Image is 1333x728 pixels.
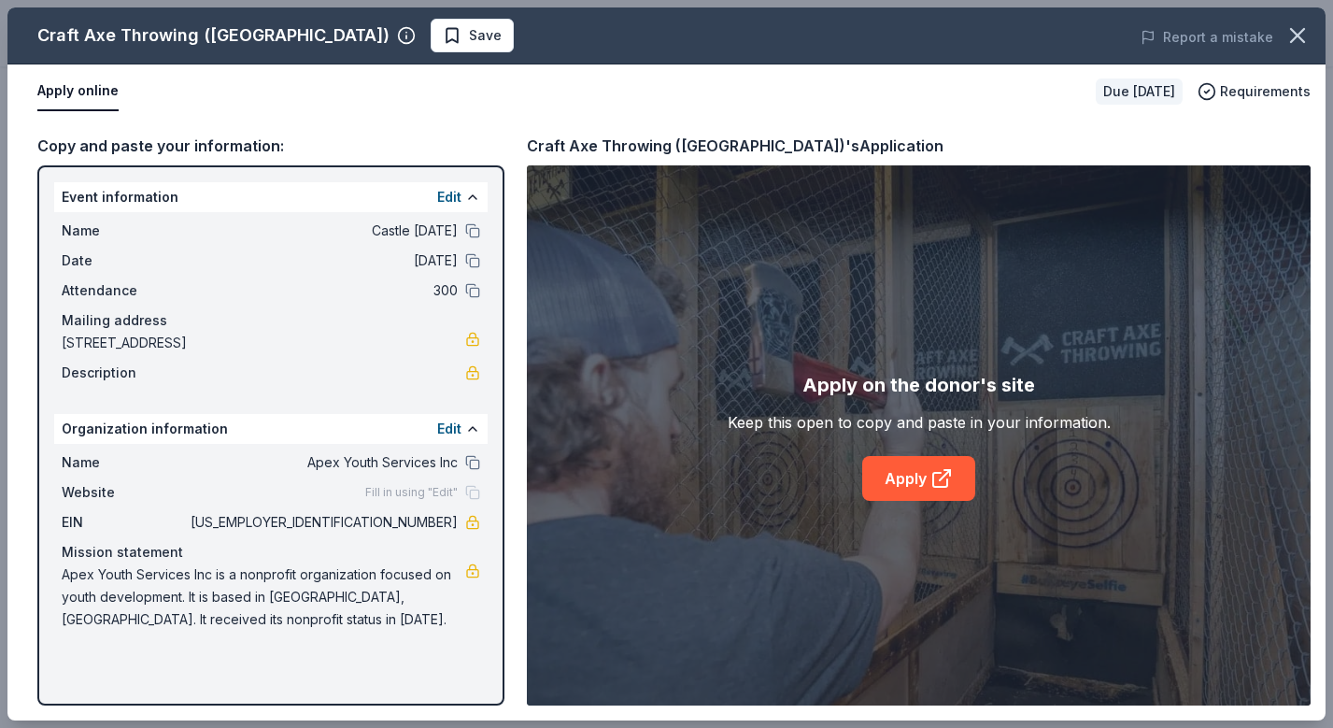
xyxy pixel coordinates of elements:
div: Keep this open to copy and paste in your information. [728,411,1111,434]
div: Organization information [54,414,488,444]
a: Apply [862,456,975,501]
div: Due [DATE] [1096,79,1183,105]
span: Fill in using "Edit" [365,485,458,500]
span: [DATE] [187,250,458,272]
span: Description [62,362,187,384]
div: Craft Axe Throwing ([GEOGRAPHIC_DATA])'s Application [527,134,943,158]
button: Report a mistake [1141,26,1273,49]
span: EIN [62,511,187,534]
button: Save [431,19,514,52]
span: Date [62,250,187,272]
span: Requirements [1220,80,1311,103]
span: [STREET_ADDRESS] [62,332,465,354]
span: Name [62,220,187,242]
span: Apex Youth Services Inc [187,451,458,474]
div: Copy and paste your information: [37,134,504,158]
span: Apex Youth Services Inc is a nonprofit organization focused on youth development. It is based in ... [62,564,465,631]
span: Save [469,24,502,47]
button: Edit [437,186,461,208]
button: Requirements [1198,80,1311,103]
span: [US_EMPLOYER_IDENTIFICATION_NUMBER] [187,511,458,534]
span: Website [62,481,187,504]
span: Attendance [62,279,187,302]
span: 300 [187,279,458,302]
div: Mission statement [62,541,480,564]
button: Apply online [37,72,119,111]
span: Castle [DATE] [187,220,458,242]
div: Apply on the donor's site [802,370,1035,400]
button: Edit [437,418,461,440]
div: Craft Axe Throwing ([GEOGRAPHIC_DATA]) [37,21,390,50]
div: Mailing address [62,309,480,332]
span: Name [62,451,187,474]
div: Event information [54,182,488,212]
